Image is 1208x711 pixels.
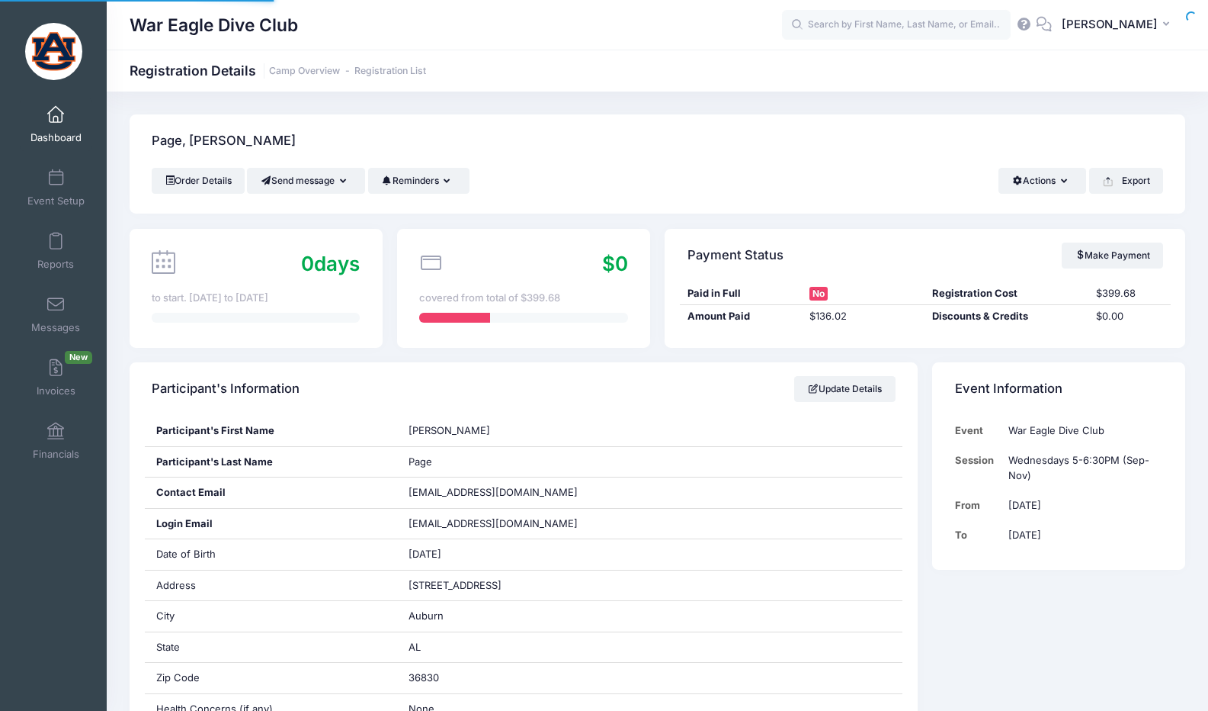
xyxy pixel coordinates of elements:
a: Registration List [354,66,426,77]
div: Date of Birth [145,539,398,570]
span: [EMAIL_ADDRESS][DOMAIN_NAME] [409,516,599,532]
td: Wednesdays 5-6:30PM (Sep-Nov) [1001,446,1162,491]
a: InvoicesNew [20,351,92,404]
h1: War Eagle Dive Club [130,8,298,43]
div: Contact Email [145,478,398,508]
div: Participant's Last Name [145,447,398,478]
a: Messages [20,288,92,341]
h4: Payment Status [687,233,783,277]
button: Send message [247,168,365,194]
span: No [809,287,828,301]
span: [DATE] [409,548,441,560]
div: Address [145,571,398,601]
div: $0.00 [1088,309,1170,324]
span: [EMAIL_ADDRESS][DOMAIN_NAME] [409,486,578,498]
button: [PERSON_NAME] [1052,8,1185,43]
div: Zip Code [145,663,398,693]
div: days [301,249,360,278]
button: Actions [998,168,1086,194]
div: Participant's First Name [145,416,398,446]
div: Login Email [145,509,398,539]
td: Session [955,446,1001,491]
input: Search by First Name, Last Name, or Email... [782,10,1011,40]
div: Discounts & Credits [925,309,1089,324]
a: Make Payment [1062,243,1163,269]
div: to start. [DATE] to [DATE] [152,291,360,306]
td: To [955,520,1001,550]
div: City [145,601,398,632]
span: Auburn [409,610,444,622]
span: [STREET_ADDRESS] [409,579,501,591]
div: $136.02 [803,309,925,324]
td: War Eagle Dive Club [1001,416,1162,446]
div: covered from total of $399.68 [419,291,627,306]
a: Order Details [152,168,245,194]
td: [DATE] [1001,491,1162,520]
span: Financials [33,448,79,461]
h4: Event Information [955,368,1062,411]
h1: Registration Details [130,63,426,79]
span: AL [409,641,421,653]
span: [PERSON_NAME] [1062,16,1158,33]
span: Dashboard [30,131,82,144]
button: Reminders [368,168,469,194]
td: [DATE] [1001,520,1162,550]
div: Registration Cost [925,286,1089,301]
a: Dashboard [20,98,92,151]
span: New [65,351,92,364]
td: Event [955,416,1001,446]
span: Reports [37,258,74,271]
span: Messages [31,321,80,334]
button: Export [1089,168,1163,194]
h4: Page, [PERSON_NAME] [152,120,296,163]
td: From [955,491,1001,520]
h4: Participant's Information [152,368,300,411]
a: Reports [20,224,92,278]
a: Camp Overview [269,66,340,77]
div: $399.68 [1088,286,1170,301]
a: Event Setup [20,161,92,214]
div: State [145,632,398,663]
div: Paid in Full [680,286,803,301]
div: Amount Paid [680,309,803,324]
span: 36830 [409,671,439,684]
span: 0 [301,252,314,275]
span: Invoices [37,384,75,397]
a: Financials [20,414,92,468]
span: $0 [602,252,628,275]
span: [PERSON_NAME] [409,424,490,436]
span: Page [409,455,432,468]
img: War Eagle Dive Club [25,23,82,80]
a: Update Details [794,376,896,402]
span: Event Setup [27,195,85,208]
